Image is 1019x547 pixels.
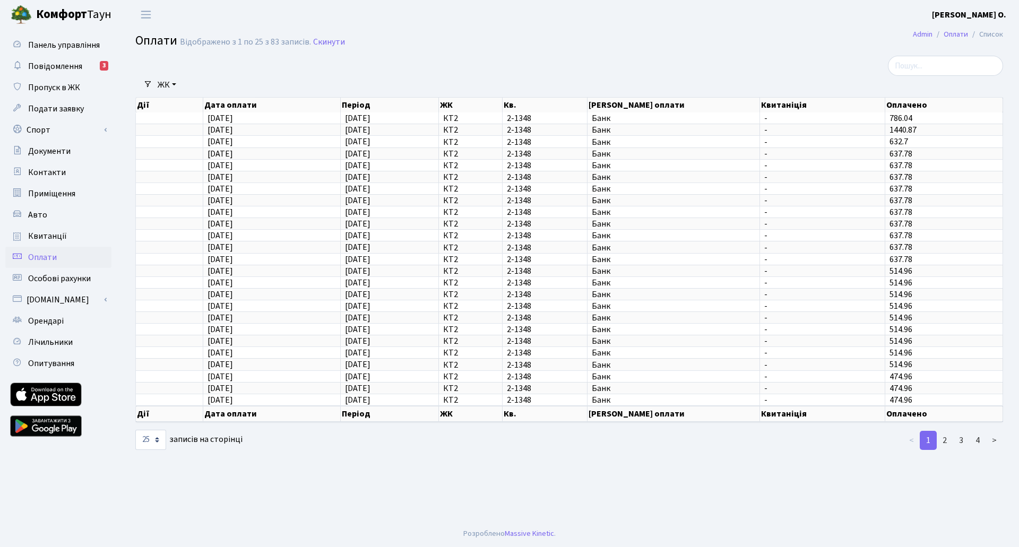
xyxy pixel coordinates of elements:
[507,220,583,228] span: 2-1348
[443,138,498,146] span: КТ2
[5,119,111,141] a: Спорт
[764,114,880,123] span: -
[507,302,583,310] span: 2-1348
[28,167,66,178] span: Контакти
[890,312,912,324] span: 514.96
[592,384,755,393] span: Банк
[5,162,111,183] a: Контакти
[443,150,498,158] span: КТ2
[592,267,755,275] span: Банк
[36,6,87,23] b: Комфорт
[760,406,885,422] th: Квитаніція
[208,300,233,312] span: [DATE]
[592,138,755,146] span: Банк
[11,4,32,25] img: logo.png
[443,185,498,193] span: КТ2
[764,150,880,158] span: -
[208,383,233,394] span: [DATE]
[986,431,1003,450] a: >
[764,173,880,181] span: -
[28,336,73,348] span: Лічильники
[764,290,880,299] span: -
[592,244,755,252] span: Банк
[180,37,311,47] div: Відображено з 1 по 25 з 83 записів.
[592,279,755,287] span: Банк
[5,141,111,162] a: Документи
[890,371,912,383] span: 474.96
[443,349,498,357] span: КТ2
[588,406,760,422] th: [PERSON_NAME] оплати
[28,273,91,284] span: Особові рахунки
[592,302,755,310] span: Банк
[890,383,912,394] span: 474.96
[443,396,498,404] span: КТ2
[592,372,755,381] span: Банк
[36,6,111,24] span: Таун
[345,148,370,160] span: [DATE]
[764,208,880,216] span: -
[28,230,67,242] span: Квитанції
[208,254,233,265] span: [DATE]
[443,384,498,393] span: КТ2
[443,196,498,205] span: КТ2
[936,431,953,450] a: 2
[890,300,912,312] span: 514.96
[443,372,498,381] span: КТ2
[5,247,111,268] a: Оплати
[592,314,755,322] span: Банк
[764,314,880,322] span: -
[208,312,233,324] span: [DATE]
[503,98,588,112] th: Кв.
[5,77,111,98] a: Пропуск в ЖК
[443,208,498,216] span: КТ2
[443,161,498,170] span: КТ2
[764,325,880,334] span: -
[592,161,755,170] span: Банк
[890,124,917,136] span: 1440.87
[913,29,932,40] a: Admin
[5,34,111,56] a: Панель управління
[153,76,180,94] a: ЖК
[592,361,755,369] span: Банк
[345,394,370,406] span: [DATE]
[592,173,755,181] span: Банк
[888,56,1003,76] input: Пошук...
[507,196,583,205] span: 2-1348
[345,206,370,218] span: [DATE]
[890,206,912,218] span: 637.78
[5,183,111,204] a: Приміщення
[5,268,111,289] a: Особові рахунки
[208,218,233,230] span: [DATE]
[507,361,583,369] span: 2-1348
[345,277,370,289] span: [DATE]
[890,148,912,160] span: 637.78
[507,208,583,216] span: 2-1348
[890,277,912,289] span: 514.96
[345,230,370,241] span: [DATE]
[969,431,986,450] a: 4
[890,136,908,148] span: 632.7
[28,315,64,327] span: Орендарі
[588,98,760,112] th: [PERSON_NAME] оплати
[463,528,556,540] div: Розроблено .
[507,384,583,393] span: 2-1348
[968,29,1003,40] li: Список
[345,195,370,206] span: [DATE]
[507,396,583,404] span: 2-1348
[507,126,583,134] span: 2-1348
[505,528,554,539] a: Massive Kinetic
[443,173,498,181] span: КТ2
[503,406,588,422] th: Кв.
[208,195,233,206] span: [DATE]
[507,325,583,334] span: 2-1348
[28,209,47,221] span: Авто
[208,148,233,160] span: [DATE]
[439,406,503,422] th: ЖК
[443,231,498,240] span: КТ2
[5,204,111,225] a: Авто
[764,138,880,146] span: -
[890,324,912,335] span: 514.96
[592,255,755,264] span: Банк
[592,220,755,228] span: Банк
[890,254,912,265] span: 637.78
